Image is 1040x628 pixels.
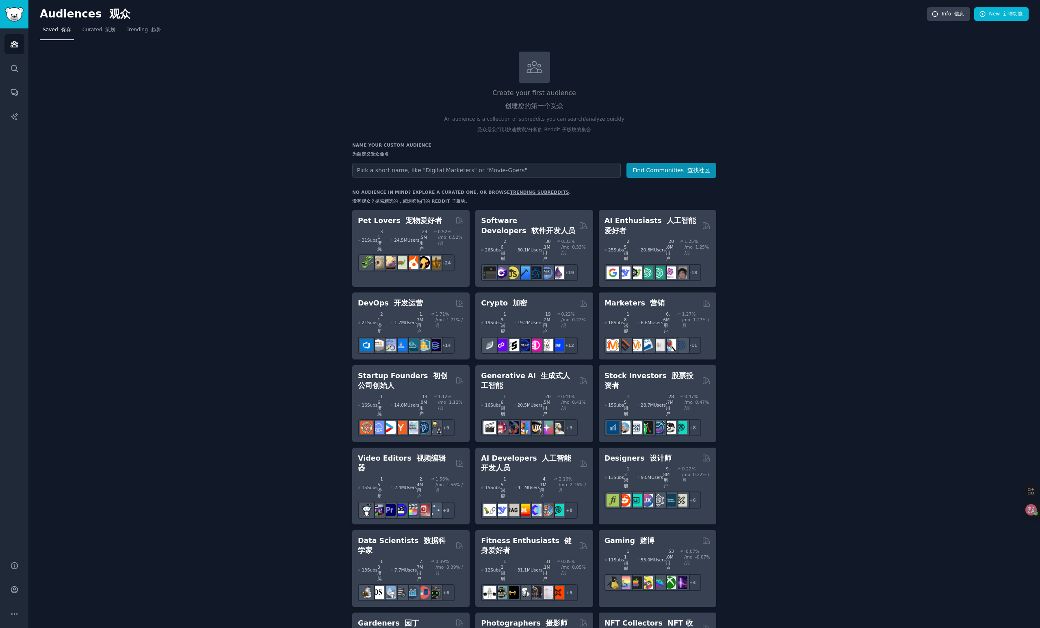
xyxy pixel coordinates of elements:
div: -0.07 % /mo [684,548,711,571]
img: gopro [360,504,373,516]
font: 7.7M 用户 [417,559,424,581]
div: 11 Sub s [604,548,632,571]
img: defi_ [552,339,564,351]
img: dataengineering [394,586,407,599]
font: 15 潜艇 [501,476,506,498]
img: GoogleGeminiAI [607,266,619,279]
font: 赌博 [640,537,654,545]
img: SaaS [372,421,384,434]
font: 28.7M 用户 [666,394,674,416]
font: 30.1M 用户 [543,239,551,261]
font: 查找社区 [687,167,710,173]
img: elixir [552,266,564,279]
font: 园丁 [405,619,419,627]
img: ethstaker [506,339,519,351]
font: 12 潜艇 [501,559,506,581]
h2: Startup Founders [358,371,453,391]
div: 4.1M Users [514,476,548,499]
div: 1.56 % /mo [435,476,464,499]
div: + 8 [684,419,701,436]
div: 16 Sub s [481,394,508,416]
font: 18 潜艇 [624,312,629,333]
font: 1.25% /月 [685,245,709,255]
img: indiehackers [406,421,418,434]
h2: Marketers [604,298,665,308]
div: 1.27 % /mo [682,311,711,334]
img: OnlineMarketing [675,339,687,351]
h2: Gaming [604,536,655,546]
img: aws_cdk [417,339,430,351]
font: 20.5M 用户 [543,394,551,416]
img: software [483,266,496,279]
font: 1.7M 用户 [417,312,424,333]
div: 18 Sub s [604,311,632,334]
h2: Software Developers [481,216,576,236]
a: Trending 趋势 [123,24,163,40]
div: 15 Sub s [481,476,508,499]
img: AIDevelopersSociety [552,504,564,516]
font: 11 潜艇 [624,549,629,571]
img: CozyGamers [618,576,630,589]
font: 0.05% /月 [561,565,585,575]
font: 31.1M 用户 [543,559,551,581]
div: + 11 [684,337,701,354]
img: GamerPals [641,576,653,589]
div: 19 Sub s [481,311,508,334]
img: editors [372,504,384,516]
img: data [429,586,441,599]
div: 13 Sub s [604,466,632,489]
img: GYM [483,586,496,599]
img: dalle2 [495,421,507,434]
img: chatgpt_prompts_ [652,266,665,279]
font: -0.07% /月 [684,554,710,565]
font: 0.22% /月 [561,317,585,328]
img: PetAdvice [417,256,430,269]
div: 2.4M Users [391,476,425,499]
div: 0.22 % /mo [682,466,711,489]
img: GummySearch logo [5,7,24,22]
font: 0.33% /月 [561,245,585,255]
div: + 12 [561,337,578,354]
img: Docker_DevOps [383,339,396,351]
h2: Fitness Enthusiasts [481,536,576,556]
div: 28.7M Users [637,394,674,416]
font: 软件开发人员 [531,227,575,235]
font: 13 潜艇 [624,466,629,488]
img: swingtrading [663,421,676,434]
img: datasets [417,586,430,599]
div: 31 Sub s [358,229,385,251]
font: 31 潜艇 [377,229,383,251]
h2: DevOps [358,298,423,308]
img: aivideo [483,421,496,434]
img: Trading [641,421,653,434]
div: 13 Sub s [358,559,385,581]
font: 策划 [105,27,115,32]
a: trending subreddits [510,190,569,195]
font: 0.22% /月 [682,472,709,483]
font: 25 潜艇 [624,239,629,261]
img: leopardgeckos [383,256,396,269]
font: 24.5M 用户 [419,229,427,251]
img: gamers [652,576,665,589]
font: 信息 [954,11,964,17]
img: GymMotivation [495,586,507,599]
font: 20.8M 用户 [666,239,674,261]
font: 0.47% /月 [685,400,709,410]
img: postproduction [429,504,441,516]
font: 新增功能 [1003,11,1023,17]
img: ArtificalIntelligence [675,266,687,279]
div: + 6 [438,584,455,601]
font: 数据科学家 [358,537,446,555]
img: weightroom [518,586,530,599]
div: 1.71 % /mo [435,311,464,334]
img: VideoEditors [394,504,407,516]
img: macgaming [629,576,642,589]
p: An audience is a collection of subreddits you can search/analyze quickly [352,116,716,136]
img: AItoolsCatalog [629,266,642,279]
img: bigseo [618,339,630,351]
img: defiblockchain [529,339,542,351]
div: 19.2M Users [514,311,551,334]
font: 1.71% /月 [435,317,463,328]
div: + 8 [561,502,578,519]
font: 13 潜艇 [377,559,383,581]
